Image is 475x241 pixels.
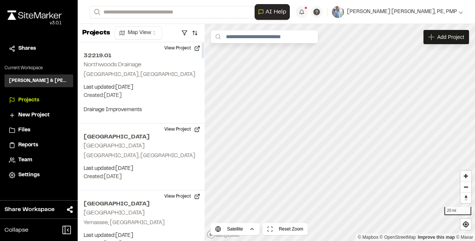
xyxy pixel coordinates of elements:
[418,235,455,240] a: Map feedback
[332,6,344,18] img: User
[82,28,110,38] p: Projects
[9,126,69,134] a: Files
[160,123,205,135] button: View Project
[347,8,457,16] span: [PERSON_NAME] [PERSON_NAME], PE, PMP
[7,20,62,27] div: Oh geez...please don't...
[460,171,471,181] button: Zoom in
[18,141,38,149] span: Reports
[7,10,62,20] img: rebrand.png
[205,24,475,241] canvas: Map
[84,173,199,181] p: Created: [DATE]
[84,152,199,160] p: [GEOGRAPHIC_DATA], [GEOGRAPHIC_DATA]
[380,235,416,240] a: OpenStreetMap
[18,111,50,119] span: New Project
[9,171,69,179] a: Settings
[437,33,464,41] span: Add Project
[84,106,199,114] p: Drainage Improvements
[84,51,199,60] h2: 32219.01
[266,7,286,16] span: AI Help
[460,192,471,203] button: Reset bearing to north
[84,143,145,149] h2: [GEOGRAPHIC_DATA]
[18,126,30,134] span: Files
[84,62,142,67] h2: Northwoods Drainage
[9,96,69,104] a: Projects
[460,181,471,192] button: Zoom out
[18,171,40,179] span: Settings
[9,77,69,84] h3: [PERSON_NAME] & [PERSON_NAME] Inc.
[9,111,69,119] a: New Project
[211,223,260,235] button: Satellite
[255,4,293,20] div: Open AI Assistant
[18,96,39,104] span: Projects
[444,207,471,215] div: 20 mi
[84,199,199,208] h2: [GEOGRAPHIC_DATA]
[4,226,28,235] span: Collapse
[460,182,471,192] span: Zoom out
[18,45,36,53] span: Shares
[160,42,205,54] button: View Project
[84,71,199,79] p: [GEOGRAPHIC_DATA], [GEOGRAPHIC_DATA]
[255,4,290,20] button: Open AI Assistant
[9,156,69,164] a: Team
[456,235,473,240] a: Maxar
[84,132,199,141] h2: [GEOGRAPHIC_DATA]
[84,83,199,92] p: Last updated: [DATE]
[358,235,378,240] a: Mapbox
[263,223,308,235] button: Reset Zoom
[160,190,205,202] button: View Project
[332,6,463,18] button: [PERSON_NAME] [PERSON_NAME], PE, PMP
[207,230,240,239] a: Mapbox logo
[84,92,199,100] p: Created: [DATE]
[460,219,471,230] button: Find my location
[9,45,69,53] a: Shares
[4,65,73,71] p: Current Workspace
[84,165,199,173] p: Last updated: [DATE]
[84,232,199,240] p: Last updated: [DATE]
[84,219,199,227] p: Yemassee, [GEOGRAPHIC_DATA]
[90,6,103,18] button: Search
[9,141,69,149] a: Reports
[84,210,145,216] h2: [GEOGRAPHIC_DATA]
[4,205,55,214] span: Share Workspace
[18,156,32,164] span: Team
